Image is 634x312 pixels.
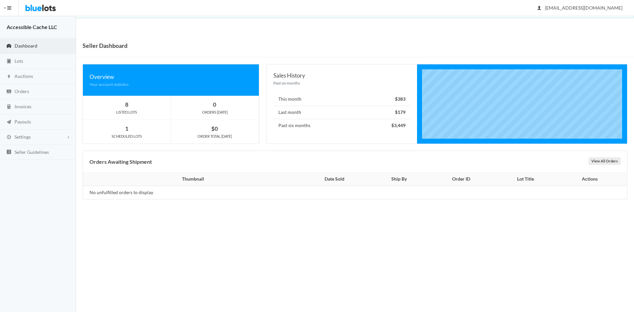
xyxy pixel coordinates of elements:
[538,5,622,11] span: [EMAIL_ADDRESS][DOMAIN_NAME]
[83,133,171,139] div: SCHEDULED LOTS
[299,173,370,186] th: Date Sold
[6,58,12,65] ion-icon: clipboard
[89,158,152,165] b: Orders Awaiting Shipment
[556,173,627,186] th: Actions
[83,186,299,199] td: No unfulfilled orders to display
[15,104,31,109] span: Invoices
[83,109,171,115] div: LISTED LOTS
[395,96,405,102] strong: $383
[171,133,259,139] div: ORDER TOTAL [DATE]
[125,101,128,108] strong: 8
[213,101,216,108] strong: 0
[83,41,127,51] h1: Seller Dashboard
[273,106,410,119] li: Last month
[15,134,31,140] span: Settings
[89,72,252,81] div: Overview
[536,5,543,12] ion-icon: person
[15,149,49,155] span: Seller Guidelines
[211,125,218,132] strong: $0
[15,43,37,49] span: Dashboard
[6,43,12,50] ion-icon: speedometer
[125,125,128,132] strong: 1
[6,134,12,141] ion-icon: cog
[428,173,494,186] th: Order ID
[273,119,410,132] li: Past six months
[6,119,12,125] ion-icon: paper plane
[494,173,556,186] th: Lot Title
[273,93,410,106] li: This month
[171,109,259,115] div: ORDERS [DATE]
[15,73,33,79] span: Auctions
[273,71,410,80] div: Sales History
[370,173,428,186] th: Ship By
[589,157,620,165] a: View All Orders
[15,58,23,64] span: Lots
[6,149,12,156] ion-icon: list box
[7,24,57,30] strong: Accessible Cache LLC
[15,119,31,124] span: Payouts
[89,81,252,87] div: Your account statistics
[391,122,405,128] strong: $3,449
[395,109,405,115] strong: $179
[273,80,410,86] div: Past six months
[15,88,29,94] span: Orders
[6,104,12,110] ion-icon: calculator
[83,173,299,186] th: Thumbnail
[6,89,12,95] ion-icon: cash
[6,74,12,80] ion-icon: flash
